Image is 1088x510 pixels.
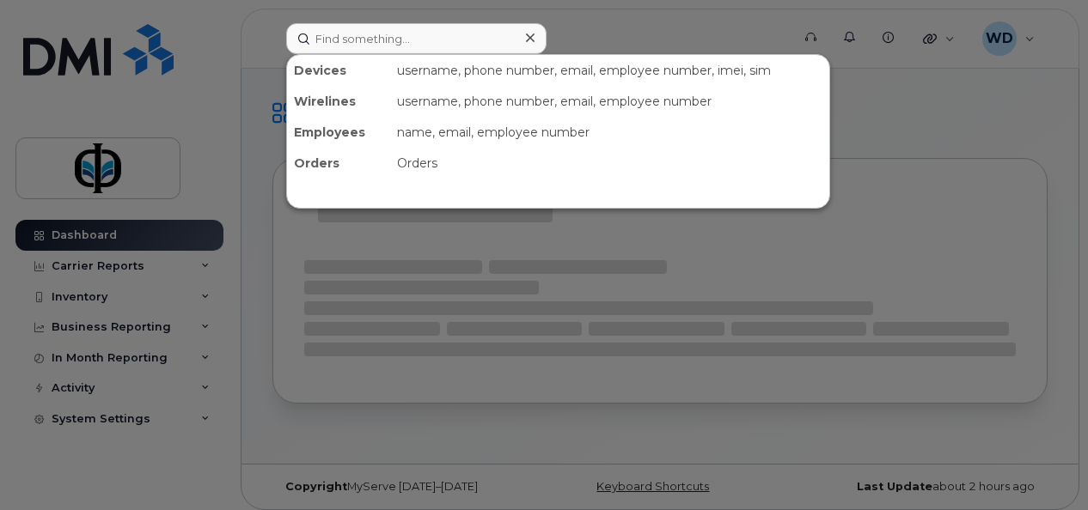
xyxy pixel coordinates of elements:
[287,86,390,117] div: Wirelines
[390,117,829,148] div: name, email, employee number
[287,148,390,179] div: Orders
[390,55,829,86] div: username, phone number, email, employee number, imei, sim
[390,86,829,117] div: username, phone number, email, employee number
[287,117,390,148] div: Employees
[287,55,390,86] div: Devices
[390,148,829,179] div: Orders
